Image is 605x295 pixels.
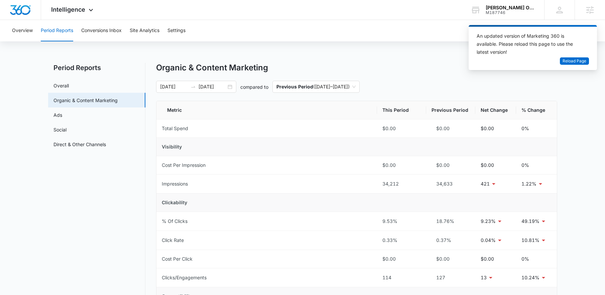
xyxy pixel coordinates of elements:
[53,141,106,148] a: Direct & Other Channels
[51,6,85,13] span: Intelligence
[199,83,226,90] input: End date
[521,255,529,263] p: 0%
[382,237,421,244] div: 0.33%
[432,255,470,263] div: $0.00
[382,274,421,281] div: 114
[12,20,33,41] button: Overview
[481,237,496,244] p: 0.04%
[162,125,188,132] div: Total Spend
[426,101,475,119] th: Previous Period
[53,97,118,104] a: Organic & Content Marketing
[191,84,196,89] span: to
[162,180,188,188] div: Impressions
[521,162,529,169] p: 0%
[162,255,193,263] div: Cost Per Click
[477,32,581,56] div: An updated version of Marketing 360 is available. Please reload this page to use the latest version!
[53,111,62,118] a: Ads
[432,125,470,132] div: $0.00
[481,255,494,263] p: $0.00
[162,274,207,281] div: Clicks/Engagements
[48,63,145,73] h2: Period Reports
[53,126,67,133] a: Social
[432,237,470,244] div: 0.37%
[560,57,589,65] button: Reload Page
[156,138,557,156] td: Visibility
[481,274,487,281] p: 13
[156,63,268,73] h1: Organic & Content Marketing
[521,237,539,244] p: 10.81%
[516,101,557,119] th: % Change
[160,83,188,90] input: Start date
[432,180,470,188] div: 34,633
[486,10,534,15] div: account id
[81,20,122,41] button: Conversions Inbox
[521,125,529,132] p: 0%
[382,255,421,263] div: $0.00
[382,218,421,225] div: 9.53%
[521,218,539,225] p: 49.19%
[521,180,536,188] p: 1.22%
[481,125,494,132] p: $0.00
[162,162,206,169] div: Cost Per Impression
[240,83,268,90] p: compared to
[481,180,490,188] p: 421
[276,81,356,92] span: ( [DATE] – [DATE] )
[162,218,188,225] div: % Of Clicks
[481,218,496,225] p: 9.23%
[475,101,516,119] th: Net Change
[432,274,470,281] div: 127
[382,180,421,188] div: 34,212
[382,125,421,132] div: $0.00
[156,194,557,212] td: Clickability
[276,84,313,89] p: Previous Period
[521,274,539,281] p: 10.24%
[53,82,69,89] a: Overall
[130,20,159,41] button: Site Analytics
[486,5,534,10] div: account name
[563,58,586,64] span: Reload Page
[41,20,73,41] button: Period Reports
[167,20,186,41] button: Settings
[191,84,196,89] span: swap-right
[432,218,470,225] div: 18.76%
[162,237,184,244] div: Click Rate
[432,162,470,169] div: $0.00
[156,101,377,119] th: Metric
[382,162,421,169] div: $0.00
[377,101,426,119] th: This Period
[481,162,494,169] p: $0.00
